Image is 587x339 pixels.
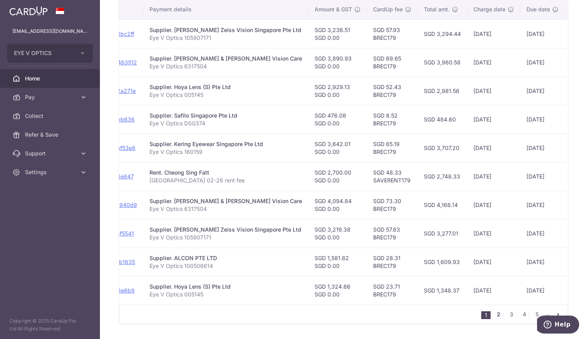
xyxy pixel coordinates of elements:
[308,191,367,219] td: SGD 4,094.84 SGD 0.00
[308,77,367,105] td: SGD 2,929.13 SGD 0.00
[367,191,418,219] td: SGD 73.30 BREC179
[367,276,418,305] td: SGD 23.71 BREC179
[467,162,520,191] td: [DATE]
[519,310,529,319] a: 4
[494,310,503,319] a: 2
[567,29,583,39] img: Bank Card
[25,168,76,176] span: Settings
[149,55,302,62] div: Supplier. [PERSON_NAME] & [PERSON_NAME] Vision Care
[149,283,302,291] div: Supplier. Hoya Lens (S) Pte Ltd
[418,219,467,248] td: SGD 3,277.01
[308,134,367,162] td: SGD 3,642.01 SGD 0.00
[12,27,87,35] p: [EMAIL_ADDRESS][DOMAIN_NAME]
[149,169,302,177] div: Rent. Cheong Sing Fatt
[520,162,565,191] td: [DATE]
[367,248,418,276] td: SGD 28.31 BREC179
[367,48,418,77] td: SGD 69.65 BREC179
[149,83,302,91] div: Supplier. Hoya Lens (S) Pte Ltd
[567,86,583,96] img: Bank Card
[25,150,76,157] span: Support
[507,310,516,319] a: 3
[567,172,583,181] img: Bank Card
[149,254,302,262] div: Supplier. ALCON PTE LTD
[418,248,467,276] td: SGD 1,609.93
[418,77,467,105] td: SGD 2,981.56
[567,115,583,124] img: Bank Card
[25,93,76,101] span: Pay
[520,248,565,276] td: [DATE]
[567,286,583,295] img: Bank Card
[520,105,565,134] td: [DATE]
[418,276,467,305] td: SGD 1,348.37
[149,34,302,42] p: Eye V Optics 105907171
[567,200,583,210] img: Bank Card
[149,120,302,127] p: Eye V Optics DSG374
[25,131,76,139] span: Refer & Save
[418,191,467,219] td: SGD 4,168.14
[149,262,302,270] p: Eye V Optics 100506614
[7,44,93,62] button: EYE V OPTICS
[473,5,505,13] span: Charge date
[520,20,565,48] td: [DATE]
[149,112,302,120] div: Supplier. Safilo Singapore Pte Ltd
[373,5,403,13] span: CardUp fee
[149,197,302,205] div: Supplier. [PERSON_NAME] & [PERSON_NAME] Vision Care
[418,20,467,48] td: SGD 3,294.44
[308,162,367,191] td: SGD 2,700.00 SGD 0.00
[467,248,520,276] td: [DATE]
[467,219,520,248] td: [DATE]
[25,112,76,120] span: Collect
[149,148,302,156] p: Eye V Optics 160159
[308,105,367,134] td: SGD 476.08 SGD 0.00
[367,105,418,134] td: SGD 8.52 BREC179
[149,226,302,234] div: Supplier. [PERSON_NAME] Zeiss Vision Singapore Pte Ltd
[467,77,520,105] td: [DATE]
[308,20,367,48] td: SGD 3,236.51 SGD 0.00
[467,276,520,305] td: [DATE]
[467,134,520,162] td: [DATE]
[467,48,520,77] td: [DATE]
[520,276,565,305] td: [DATE]
[567,58,583,67] img: Bank Card
[520,77,565,105] td: [DATE]
[149,291,302,298] p: Eye V Optics 005145
[25,75,76,82] span: Home
[567,229,583,238] img: Bank Card
[308,276,367,305] td: SGD 1,324.66 SGD 0.00
[149,26,302,34] div: Supplier. [PERSON_NAME] Zeiss Vision Singapore Pte Ltd
[424,5,450,13] span: Total amt.
[418,105,467,134] td: SGD 484.60
[14,49,72,57] span: EYE V OPTICS
[520,134,565,162] td: [DATE]
[149,91,302,99] p: Eye V Optics 005145
[149,140,302,148] div: Supplier. Kering Eyewear Singapore Pte Ltd
[567,143,583,153] img: Bank Card
[532,310,542,319] a: 5
[537,316,579,335] iframe: Opens a widget where you can find more information
[520,48,565,77] td: [DATE]
[367,20,418,48] td: SGD 57.93 BREC179
[481,311,491,319] li: 1
[467,105,520,134] td: [DATE]
[367,219,418,248] td: SGD 57.63 BREC179
[527,5,550,13] span: Due date
[308,219,367,248] td: SGD 3,219.38 SGD 0.00
[367,162,418,191] td: SGD 48.33 SAVERENT179
[149,234,302,241] p: Eye V Optics 105907171
[149,205,302,213] p: Eye V Optics 6317504
[418,48,467,77] td: SGD 3,960.58
[520,191,565,219] td: [DATE]
[481,305,567,324] nav: pager
[520,219,565,248] td: [DATE]
[567,257,583,267] img: Bank Card
[545,310,550,319] li: ...
[308,248,367,276] td: SGD 1,581.62 SGD 0.00
[149,62,302,70] p: Eye V Optics 6317504
[418,162,467,191] td: SGD 2,748.33
[315,5,352,13] span: Amount & GST
[308,48,367,77] td: SGD 3,890.93 SGD 0.00
[367,77,418,105] td: SGD 52.43 BREC179
[9,6,48,16] img: CardUp
[367,134,418,162] td: SGD 65.19 BREC179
